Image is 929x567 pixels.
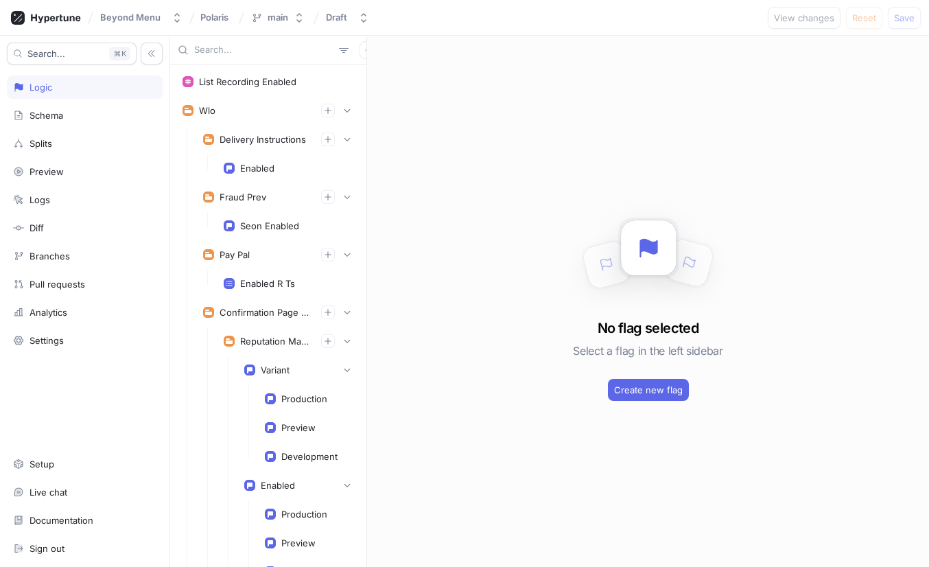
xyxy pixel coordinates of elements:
h5: Select a flag in the left sidebar [573,338,722,363]
div: Production [281,393,327,404]
div: Analytics [30,307,67,318]
div: Wlo [199,105,215,116]
div: Preview [30,166,64,177]
button: Create new flag [608,379,689,401]
div: Pull requests [30,279,85,290]
div: Draft [326,12,347,23]
div: Delivery Instructions [220,134,306,145]
div: Enabled [261,480,295,491]
div: Schema [30,110,63,121]
div: Sign out [30,543,64,554]
span: Reset [852,14,876,22]
div: Development [281,451,338,462]
button: Save [888,7,921,29]
div: Fraud Prev [220,192,266,202]
div: Enabled R Ts [240,278,295,289]
button: Beyond Menu [95,6,188,29]
span: Polaris [200,12,228,22]
div: Production [281,509,327,520]
span: Create new flag [614,386,683,394]
div: Enabled [240,163,274,174]
div: Pay Pal [220,249,250,260]
a: Documentation [7,509,163,532]
span: View changes [774,14,834,22]
button: main [246,6,310,29]
div: Diff [30,222,44,233]
button: Draft [320,6,375,29]
div: Live chat [30,487,67,498]
h3: No flag selected [598,318,698,338]
div: Setup [30,459,54,470]
div: Seon Enabled [240,220,299,231]
span: Save [894,14,915,22]
div: Logic [30,82,52,93]
button: View changes [768,7,840,29]
div: Reputation Management [240,336,310,347]
div: List Recording Enabled [199,76,296,87]
div: Settings [30,335,64,346]
span: Search... [27,49,65,58]
div: Logs [30,194,50,205]
div: Splits [30,138,52,149]
div: main [268,12,288,23]
div: Confirmation Page Experiments [220,307,310,318]
div: Preview [281,537,316,548]
div: Branches [30,251,70,262]
button: Reset [846,7,882,29]
button: Search...K [7,43,137,65]
div: Preview [281,422,316,433]
div: Documentation [30,515,93,526]
div: Beyond Menu [100,12,161,23]
input: Search... [194,43,333,57]
div: K [109,47,130,60]
div: Variant [261,364,290,375]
